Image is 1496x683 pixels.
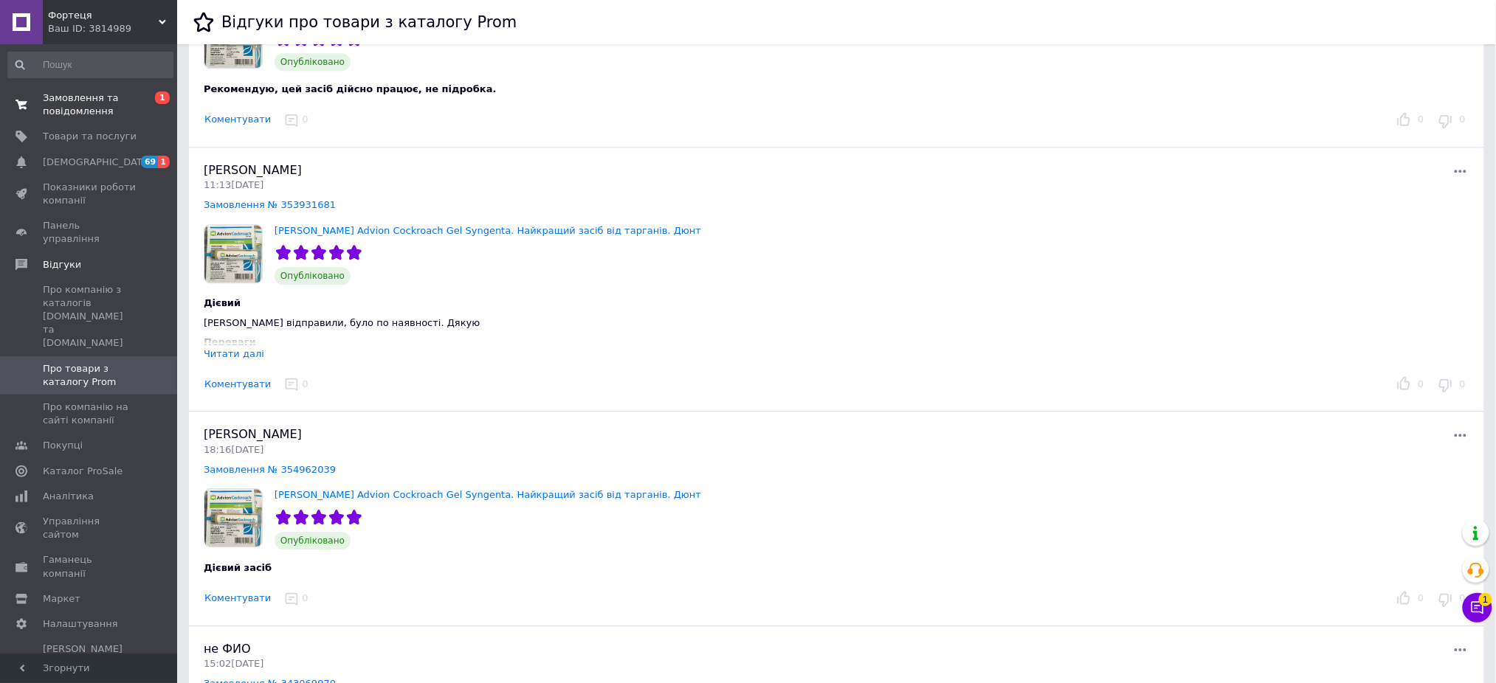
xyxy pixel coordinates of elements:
[204,658,263,669] span: 15:02[DATE]
[48,9,159,22] span: Фортеця
[204,336,256,347] span: Переваги
[204,163,302,177] span: [PERSON_NAME]
[43,219,137,246] span: Панель управління
[275,267,351,285] span: Опубліковано
[221,13,517,31] h1: Відгуки про товари з каталогу Prom
[43,515,137,541] span: Управління сайтом
[1479,593,1492,606] span: 1
[43,465,123,478] span: Каталог ProSale
[48,22,177,35] div: Ваш ID: 3814989
[204,427,302,441] span: [PERSON_NAME]
[275,225,701,236] a: [PERSON_NAME] Advion Cockroach Gel Syngenta. Найкращий засіб від тарганів. Дюнт
[141,156,158,168] span: 69
[275,53,351,71] span: Опубліковано
[204,489,262,547] img: Гель Dupont Advion Cockroach Gel Syngenta. Найкращий засіб від тарганів. Дюнт
[204,199,336,210] a: Замовлення № 353931681
[204,297,241,308] span: Дієвий
[155,91,170,104] span: 1
[204,112,272,128] button: Коментувати
[43,401,137,427] span: Про компанію на сайті компанії
[1463,593,1492,623] button: Чат з покупцем1
[204,642,251,656] span: не ФИО
[43,553,137,580] span: Гаманець компанії
[204,464,336,475] a: Замовлення № 354962039
[43,156,152,169] span: [DEMOGRAPHIC_DATA]
[204,377,272,392] button: Коментувати
[43,490,94,503] span: Аналітика
[43,592,80,606] span: Маркет
[158,156,170,168] span: 1
[7,52,173,78] input: Пошук
[43,283,137,350] span: Про компанію з каталогів [DOMAIN_NAME] та [DOMAIN_NAME]
[275,489,701,500] a: [PERSON_NAME] Advion Cockroach Gel Syngenta. Найкращий засіб від тарганів. Дюнт
[43,439,83,452] span: Покупці
[43,362,137,389] span: Про товари з каталогу Prom
[275,532,351,549] span: Опубліковано
[43,181,137,207] span: Показники роботи компанії
[204,348,264,359] div: Читати далі
[204,225,262,282] img: Гель Dupont Advion Cockroach Gel Syngenta. Найкращий засіб від тарганів. Дюнт
[204,591,272,606] button: Коментувати
[204,83,497,94] span: Рекомендую, цей засіб дійсно працює, не підробка.
[43,617,118,631] span: Налаштування
[204,317,480,328] span: [PERSON_NAME] відправили, було по наявності. Дякую
[204,444,263,455] span: 18:16[DATE]
[204,562,272,573] span: Дієвий засіб
[204,179,263,190] span: 11:13[DATE]
[43,91,137,118] span: Замовлення та повідомлення
[43,130,137,143] span: Товари та послуги
[43,642,137,683] span: [PERSON_NAME] та рахунки
[43,258,81,271] span: Відгуки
